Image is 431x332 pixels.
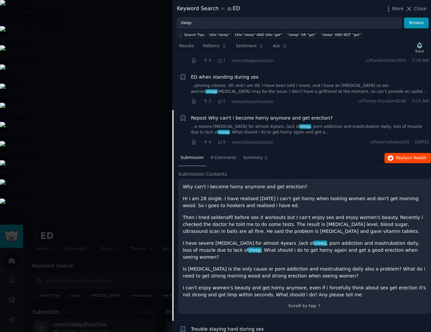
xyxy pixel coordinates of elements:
p: I can't enjoy women's beauty and get horny anymore, even if i forcefully think about sex get erec... [183,284,426,298]
span: sleep [248,247,262,253]
p: I have severe [MEDICAL_DATA] for almost 4years ,lack of , porn addiction and mastrubation daily, ... [183,240,426,261]
div: Scroll to top ↑ [183,303,426,309]
p: Is [MEDICAL_DATA] is the only cause or porn addiction and mastrubating daily also a problem? What... [183,266,426,279]
span: sleep [314,240,327,246]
